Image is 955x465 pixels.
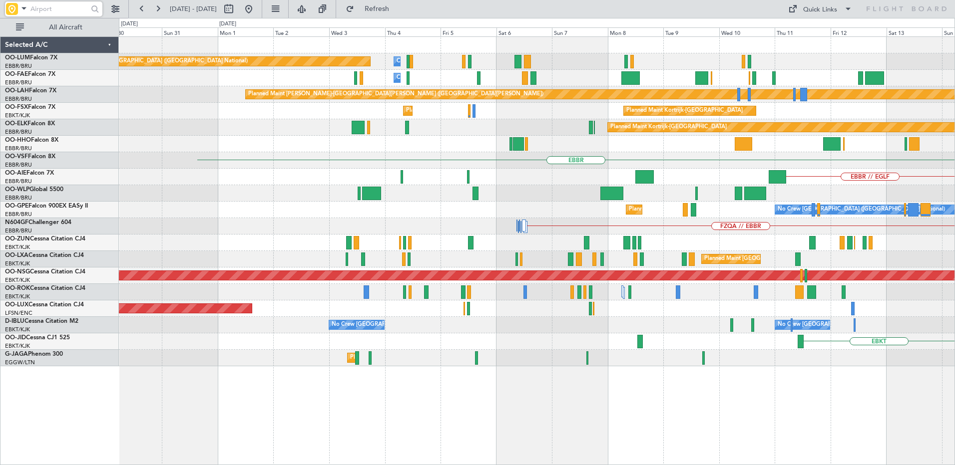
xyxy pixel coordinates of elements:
div: Mon 8 [608,27,664,36]
div: Tue 9 [663,27,719,36]
button: Quick Links [783,1,857,17]
div: Wed 10 [719,27,775,36]
div: Fri 12 [831,27,887,36]
a: EBKT/KJK [5,326,30,333]
span: OO-ROK [5,285,30,291]
span: OO-LUX [5,302,28,308]
div: Tue 2 [273,27,329,36]
a: D-IBLUCessna Citation M2 [5,318,78,324]
a: N604GFChallenger 604 [5,220,71,226]
div: Planned Maint [GEOGRAPHIC_DATA] ([GEOGRAPHIC_DATA] National) [704,251,885,266]
div: Sun 7 [552,27,608,36]
span: OO-LXA [5,252,28,258]
span: OO-FSX [5,104,28,110]
a: EBKT/KJK [5,260,30,267]
a: EBKT/KJK [5,276,30,284]
a: EBBR/BRU [5,145,32,152]
div: Planned Maint Kortrijk-[GEOGRAPHIC_DATA] [610,120,727,135]
div: Planned Maint [GEOGRAPHIC_DATA] ([GEOGRAPHIC_DATA]) [350,350,507,365]
span: OO-LUM [5,55,30,61]
a: OO-JIDCessna CJ1 525 [5,335,70,341]
span: OO-FAE [5,71,28,77]
a: OO-LUMFalcon 7X [5,55,57,61]
span: D-IBLU [5,318,24,324]
div: Owner Melsbroek Air Base [397,54,465,69]
a: OO-WLPGlobal 5500 [5,187,63,193]
a: OO-ELKFalcon 8X [5,121,55,127]
a: OO-FAEFalcon 7X [5,71,55,77]
div: [DATE] [121,20,138,28]
button: All Aircraft [11,19,108,35]
div: No Crew [GEOGRAPHIC_DATA] ([GEOGRAPHIC_DATA] National) [778,202,945,217]
span: G-JAGA [5,351,28,357]
a: OO-FSXFalcon 7X [5,104,55,110]
div: Planned Maint [GEOGRAPHIC_DATA] ([GEOGRAPHIC_DATA] National) [67,54,248,69]
span: All Aircraft [26,24,105,31]
input: Airport [30,1,88,16]
span: OO-HHO [5,137,31,143]
span: OO-ELK [5,121,27,127]
div: Thu 4 [385,27,441,36]
span: OO-LAH [5,88,29,94]
div: Planned Maint [GEOGRAPHIC_DATA] ([GEOGRAPHIC_DATA] National) [629,202,810,217]
a: EBBR/BRU [5,79,32,86]
span: OO-VSF [5,154,28,160]
a: EBBR/BRU [5,194,32,202]
a: EBBR/BRU [5,62,32,70]
button: Refresh [341,1,401,17]
div: No Crew [GEOGRAPHIC_DATA] ([GEOGRAPHIC_DATA] National) [778,317,945,332]
div: Wed 3 [329,27,385,36]
div: [DATE] [219,20,236,28]
div: Sun 31 [162,27,218,36]
div: Owner Melsbroek Air Base [397,70,465,85]
span: [DATE] - [DATE] [170,4,217,13]
a: EBBR/BRU [5,128,32,136]
a: OO-HHOFalcon 8X [5,137,58,143]
a: OO-LUXCessna Citation CJ4 [5,302,84,308]
a: OO-VSFFalcon 8X [5,154,55,160]
a: EBKT/KJK [5,112,30,119]
div: Planned Maint Kortrijk-[GEOGRAPHIC_DATA] [406,103,522,118]
div: No Crew [GEOGRAPHIC_DATA] ([GEOGRAPHIC_DATA] National) [332,317,499,332]
a: OO-NSGCessna Citation CJ4 [5,269,85,275]
span: OO-NSG [5,269,30,275]
a: OO-LAHFalcon 7X [5,88,56,94]
a: OO-AIEFalcon 7X [5,170,54,176]
div: Mon 1 [218,27,274,36]
div: Sat 6 [496,27,552,36]
a: EBKT/KJK [5,342,30,350]
a: EBKT/KJK [5,243,30,251]
a: OO-ROKCessna Citation CJ4 [5,285,85,291]
div: Thu 11 [775,27,831,36]
div: Planned Maint [PERSON_NAME]-[GEOGRAPHIC_DATA][PERSON_NAME] ([GEOGRAPHIC_DATA][PERSON_NAME]) [248,87,543,102]
div: Sat 13 [887,27,943,36]
span: OO-JID [5,335,26,341]
a: LFSN/ENC [5,309,32,317]
a: EBBR/BRU [5,161,32,169]
a: EBBR/BRU [5,178,32,185]
a: EBKT/KJK [5,293,30,300]
span: Refresh [356,5,398,12]
span: OO-ZUN [5,236,30,242]
a: OO-GPEFalcon 900EX EASy II [5,203,88,209]
a: OO-ZUNCessna Citation CJ4 [5,236,85,242]
span: OO-GPE [5,203,28,209]
div: Planned Maint Kortrijk-[GEOGRAPHIC_DATA] [626,103,743,118]
a: EBBR/BRU [5,227,32,234]
a: OO-LXACessna Citation CJ4 [5,252,84,258]
div: Fri 5 [441,27,496,36]
span: N604GF [5,220,28,226]
a: EBBR/BRU [5,95,32,103]
a: EBBR/BRU [5,211,32,218]
span: OO-AIE [5,170,26,176]
a: G-JAGAPhenom 300 [5,351,63,357]
span: OO-WLP [5,187,29,193]
div: Quick Links [803,5,837,15]
a: EGGW/LTN [5,359,35,366]
div: Sat 30 [106,27,162,36]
